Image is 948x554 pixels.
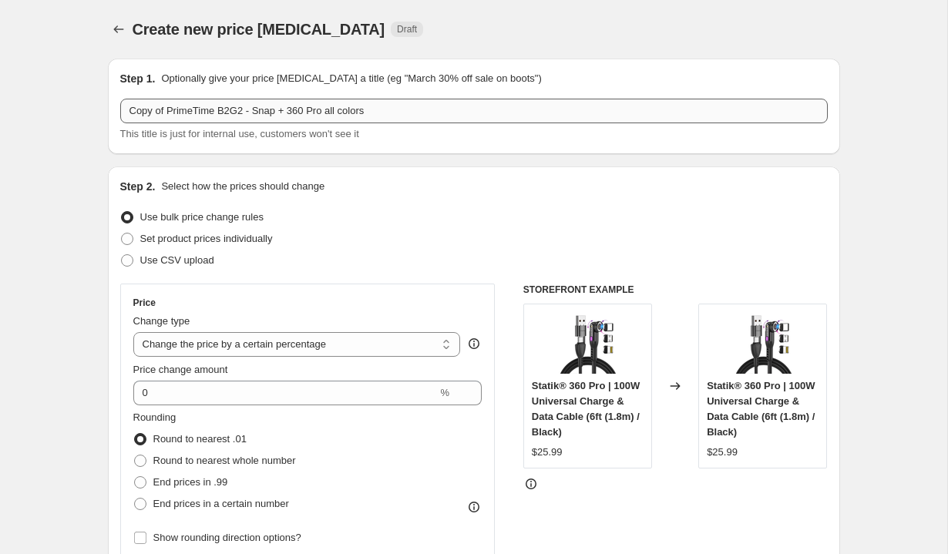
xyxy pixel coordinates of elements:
[532,446,563,458] span: $25.99
[161,71,541,86] p: Optionally give your price [MEDICAL_DATA] a title (eg "March 30% off sale on boots")
[153,498,289,509] span: End prices in a certain number
[140,233,273,244] span: Set product prices individually
[120,179,156,194] h2: Step 2.
[732,312,794,374] img: Statik360Procopy_80x.png
[153,433,247,445] span: Round to nearest .01
[153,476,228,488] span: End prices in .99
[120,128,359,139] span: This title is just for internal use, customers won't see it
[707,446,738,458] span: $25.99
[153,532,301,543] span: Show rounding direction options?
[440,387,449,398] span: %
[466,336,482,351] div: help
[133,297,156,309] h3: Price
[556,312,618,374] img: Statik360Procopy_80x.png
[133,411,176,423] span: Rounding
[523,284,828,296] h6: STOREFRONT EXAMPLE
[140,254,214,266] span: Use CSV upload
[133,21,385,38] span: Create new price [MEDICAL_DATA]
[133,381,438,405] input: -15
[161,179,324,194] p: Select how the prices should change
[133,315,190,327] span: Change type
[120,99,828,123] input: 30% off holiday sale
[532,380,640,438] span: Statik® 360 Pro | 100W Universal Charge & Data Cable (6ft (1.8m) / Black)
[133,364,228,375] span: Price change amount
[397,23,417,35] span: Draft
[120,71,156,86] h2: Step 1.
[707,380,815,438] span: Statik® 360 Pro | 100W Universal Charge & Data Cable (6ft (1.8m) / Black)
[153,455,296,466] span: Round to nearest whole number
[108,18,129,40] button: Price change jobs
[140,211,264,223] span: Use bulk price change rules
